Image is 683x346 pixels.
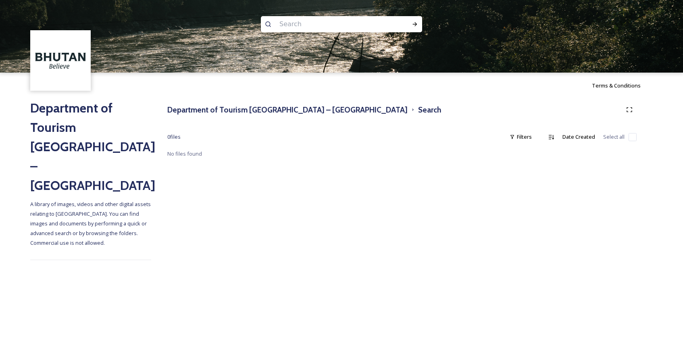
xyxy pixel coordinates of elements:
[506,129,536,145] div: Filters
[30,98,151,195] h2: Department of Tourism [GEOGRAPHIC_DATA] – [GEOGRAPHIC_DATA]
[275,15,386,33] input: Search
[167,133,181,141] span: 0 file s
[592,82,641,89] span: Terms & Conditions
[30,200,152,246] span: A library of images, videos and other digital assets relating to [GEOGRAPHIC_DATA]. You can find ...
[31,31,90,90] img: BT_Logo_BB_Lockup_CMYK_High%2520Res.jpg
[167,104,408,116] h3: Department of Tourism [GEOGRAPHIC_DATA] – [GEOGRAPHIC_DATA]
[418,104,441,116] h3: Search
[558,129,599,145] div: Date Created
[603,133,625,141] span: Select all
[592,81,653,90] a: Terms & Conditions
[167,150,202,157] span: No files found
